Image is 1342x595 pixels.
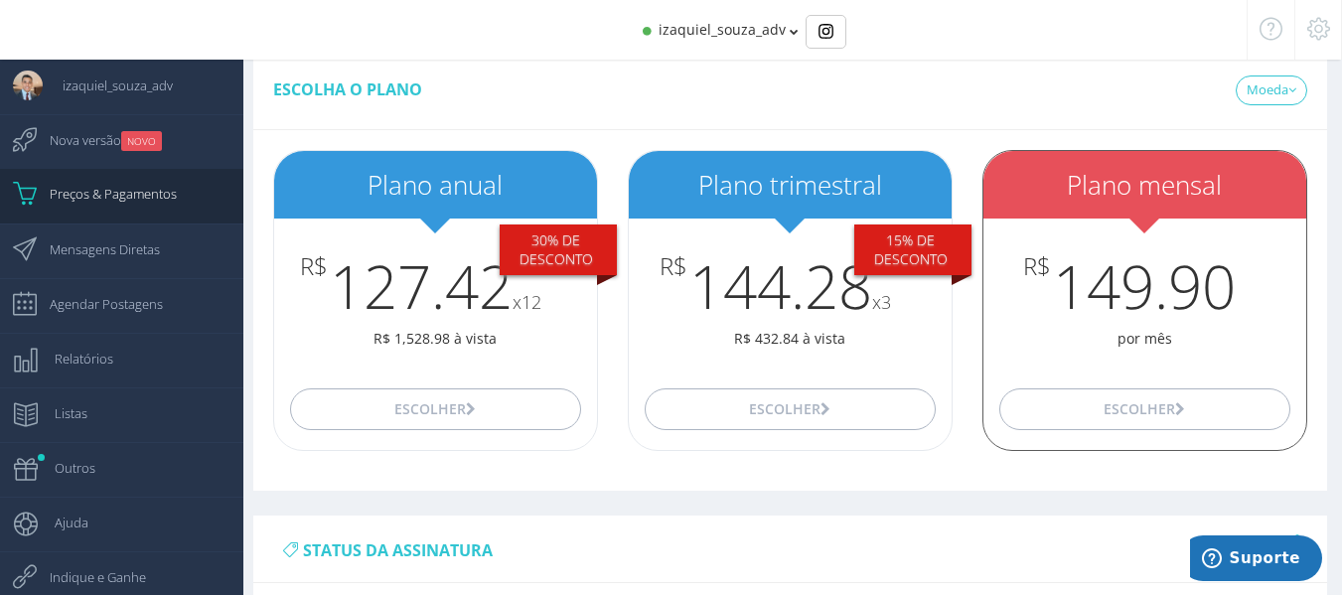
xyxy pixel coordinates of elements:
button: Escolher [290,388,580,430]
h3: 127.42 [274,253,597,319]
span: izaquiel_souza_adv [659,20,786,39]
span: Nova versão [30,115,162,165]
span: izaquiel_souza_adv [43,61,173,110]
button: Escolher [999,388,1289,430]
iframe: Abre um widget para que você possa encontrar mais informações [1190,535,1322,585]
p: R$ 432.84 à vista [629,329,952,349]
h2: Plano trimestral [629,171,952,200]
p: R$ 1,528.98 à vista [274,329,597,349]
small: x12 [513,290,541,314]
small: NOVO [121,131,162,151]
small: x3 [872,290,891,314]
span: R$ [300,253,328,279]
h2: Plano anual [274,171,597,200]
span: status da assinatura [303,539,493,561]
span: Preços & Pagamentos [30,169,177,219]
a: Moeda [1236,75,1307,105]
h3: 149.90 [983,253,1306,319]
span: Relatórios [35,334,113,383]
div: 30% De desconto [500,224,617,276]
span: Mensagens Diretas [30,224,160,274]
span: R$ [660,253,687,279]
span: Escolha o plano [273,78,422,100]
img: Instagram_simple_icon.svg [819,24,833,39]
p: por mês [983,329,1306,349]
button: Escolher [645,388,935,430]
span: R$ [1023,253,1051,279]
h3: 144.28 [629,253,952,319]
div: 15% De desconto [854,224,971,276]
span: Listas [35,388,87,438]
span: Agendar Postagens [30,279,163,329]
span: Ajuda [35,498,88,547]
span: Outros [35,443,95,493]
h2: Plano mensal [983,171,1306,200]
div: Basic example [806,15,846,49]
img: User Image [13,71,43,100]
